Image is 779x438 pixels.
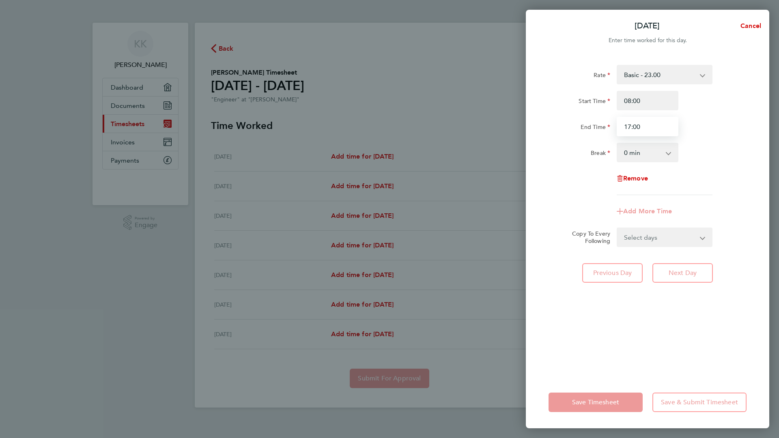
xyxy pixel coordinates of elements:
button: Remove [617,175,648,182]
input: E.g. 18:00 [617,117,678,136]
label: Break [591,149,610,159]
button: Cancel [727,18,769,34]
label: End Time [581,123,610,133]
span: Cancel [738,22,761,30]
label: Rate [594,71,610,81]
span: Remove [623,174,648,182]
label: Start Time [579,97,610,107]
label: Copy To Every Following [566,230,610,245]
div: Enter time worked for this day. [526,36,769,45]
input: E.g. 08:00 [617,91,678,110]
p: [DATE] [635,20,660,32]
